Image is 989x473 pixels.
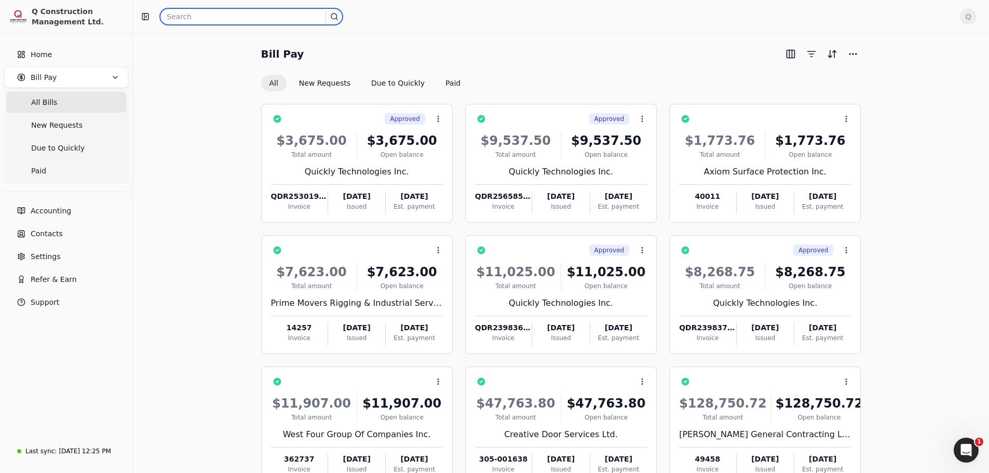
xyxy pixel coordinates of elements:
div: QDR239837-15-1 [679,322,736,333]
a: New Requests [6,115,126,136]
div: $9,537.50 [565,131,647,150]
span: Approved [798,246,829,255]
div: Open balance [769,150,851,159]
div: $47,763.80 [565,394,647,413]
div: $8,268.75 [679,263,761,281]
div: Open balance [361,413,443,422]
div: Issued [532,333,589,343]
div: Q Construction Management Ltd. [32,6,124,27]
div: $11,907.00 [361,394,443,413]
img: 3171ca1f-602b-4dfe-91f0-0ace091e1481.jpeg [9,7,28,26]
iframe: Intercom live chat [954,438,979,463]
div: $9,537.50 [475,131,557,150]
div: West Four Group Of Companies Inc. [271,428,443,441]
div: Open balance [776,413,863,422]
div: Quickly Technologies Inc. [475,297,647,309]
span: Accounting [31,206,71,217]
div: Invoice [679,202,736,211]
div: Axiom Surface Protection Inc. [679,166,851,178]
div: [DATE] [532,322,589,333]
button: Refer & Earn [4,269,128,290]
div: [DATE] [328,322,385,333]
div: QDR253019-006 [271,191,328,202]
div: $1,773.76 [769,131,851,150]
div: $128,750.72 [679,394,767,413]
div: [DATE] [386,322,442,333]
div: Invoice filter options [261,75,469,91]
span: All Bills [31,97,57,108]
div: Quickly Technologies Inc. [271,166,443,178]
div: Open balance [769,281,851,291]
div: 40011 [679,191,736,202]
div: [DATE] [328,191,385,202]
a: Home [4,44,128,65]
div: QDR256585-017 [475,191,532,202]
span: Paid [31,166,46,177]
div: $1,773.76 [679,131,761,150]
div: 14257 [271,322,328,333]
div: Est. payment [386,333,442,343]
div: Est. payment [794,333,851,343]
div: $11,025.00 [565,263,647,281]
div: Creative Door Services Ltd. [475,428,647,441]
button: Sort [824,46,841,62]
span: Approved [594,246,625,255]
div: Open balance [565,413,647,422]
span: Settings [31,251,60,262]
a: Contacts [4,223,128,244]
div: Invoice [271,202,328,211]
span: 1 [975,438,983,446]
div: Invoice [271,333,328,343]
div: Total amount [679,413,767,422]
span: Due to Quickly [31,143,85,154]
div: $7,623.00 [361,263,443,281]
div: QDR239836-14-1 [475,322,532,333]
div: Issued [328,202,385,211]
div: $3,675.00 [271,131,353,150]
div: Issued [737,333,794,343]
div: [DATE] 12:25 PM [59,447,111,456]
div: $7,623.00 [271,263,353,281]
span: Support [31,297,59,308]
a: Accounting [4,200,128,221]
div: [DATE] [328,454,385,465]
div: Issued [532,202,589,211]
div: $3,675.00 [361,131,443,150]
div: $128,750.72 [776,394,863,413]
button: Bill Pay [4,67,128,88]
div: [DATE] [737,454,794,465]
div: Open balance [565,150,647,159]
span: Approved [594,114,625,124]
div: 362737 [271,454,328,465]
span: Bill Pay [31,72,57,83]
button: Due to Quickly [363,75,433,91]
div: [DATE] [794,454,851,465]
span: Refer & Earn [31,274,77,285]
div: Issued [328,333,385,343]
a: All Bills [6,92,126,113]
div: Est. payment [794,202,851,211]
button: All [261,75,287,91]
div: 49458 [679,454,736,465]
button: New Requests [291,75,359,91]
div: Total amount [679,150,761,159]
div: [DATE] [386,454,442,465]
div: [DATE] [532,454,589,465]
div: Prime Movers Rigging & Industrial Services Inc. [271,297,443,309]
div: [DATE] [737,191,794,202]
h2: Bill Pay [261,46,304,62]
span: Approved [390,114,420,124]
div: Total amount [271,413,353,422]
div: $11,025.00 [475,263,557,281]
div: Invoice [679,333,736,343]
div: Last sync: [25,447,57,456]
a: Paid [6,160,126,181]
span: New Requests [31,120,83,131]
div: Open balance [361,281,443,291]
div: Total amount [475,281,557,291]
div: Issued [737,202,794,211]
span: Home [31,49,52,60]
button: Q [960,8,977,25]
div: Total amount [475,150,557,159]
